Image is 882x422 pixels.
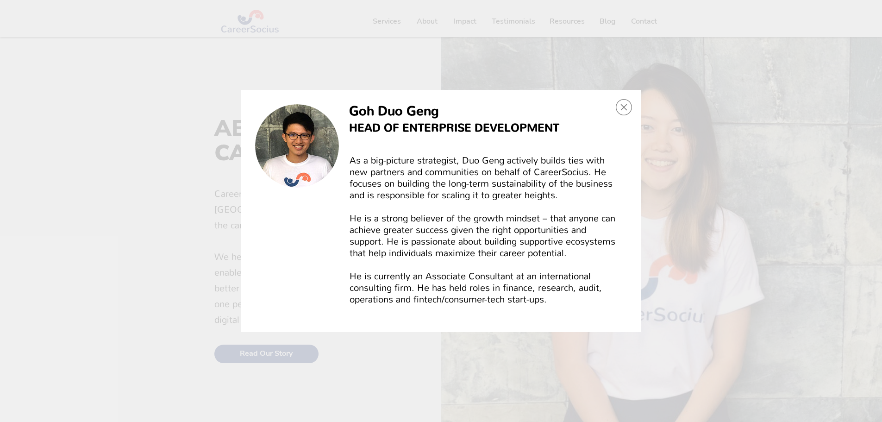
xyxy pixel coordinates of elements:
[350,213,615,259] span: He is a strong believer of the growth mindset – that anyone can achieve greater success given the...
[350,155,613,201] span: As a big-picture strategist, Duo Geng actively builds ties with new partners and communities on b...
[349,102,439,120] span: Goh Duo Geng
[350,271,602,305] span: He is currently an Associate Consultant at an international consulting firm. He has held roles in...
[255,104,339,188] img: photo6298579328270706989_edited.jpg
[349,120,559,135] span: HEAD OF ENTERPRISE DEVELOPMENT
[616,99,632,115] div: Back to site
